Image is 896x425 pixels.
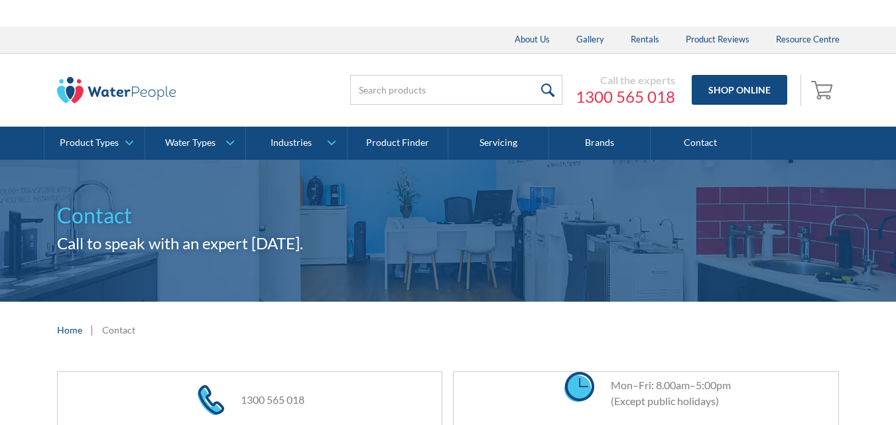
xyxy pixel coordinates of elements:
[165,137,216,149] div: Water Types
[348,127,448,160] a: Product Finder
[564,372,594,402] img: clock icon
[448,127,549,160] a: Servicing
[617,27,672,53] a: Rentals
[89,322,96,337] div: |
[57,77,176,103] img: The Water People
[651,127,751,160] a: Contact
[808,74,840,106] a: Open empty cart
[271,137,312,149] div: Industries
[145,127,245,160] a: Water Types
[57,200,840,231] h1: Contact
[692,75,787,105] a: Shop Online
[102,323,135,337] div: Contact
[672,27,763,53] a: Product Reviews
[501,27,563,53] a: About Us
[57,323,82,337] a: Home
[576,74,675,87] div: Call the experts
[241,393,304,406] a: 1300 565 018
[350,75,562,105] input: Search products
[246,127,346,160] a: Industries
[198,385,224,415] img: phone icon
[549,127,650,160] a: Brands
[563,27,617,53] a: Gallery
[576,87,675,107] a: 1300 565 018
[811,79,836,100] img: shopping cart
[57,231,840,255] h2: Call to speak with an expert [DATE].
[763,27,853,53] a: Resource Centre
[60,137,119,149] div: Product Types
[598,377,731,409] div: Mon–Fri: 8.00am–5:00pm (Except public holidays)
[44,127,145,160] a: Product Types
